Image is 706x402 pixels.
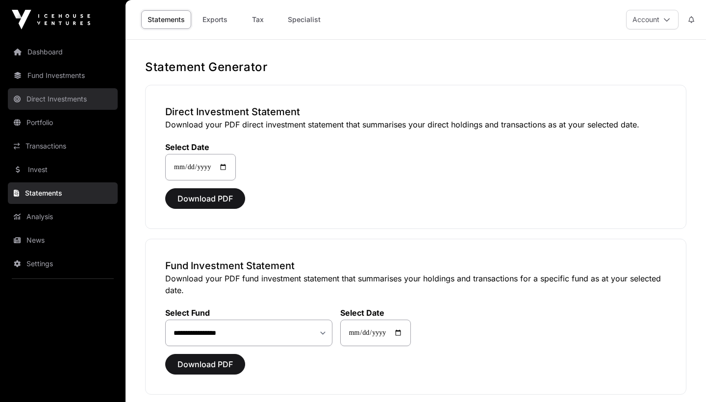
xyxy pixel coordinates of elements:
label: Select Fund [165,308,332,318]
a: Download PDF [165,364,245,374]
label: Select Date [165,142,236,152]
label: Select Date [340,308,411,318]
a: Download PDF [165,198,245,208]
a: Statements [141,10,191,29]
a: Tax [238,10,277,29]
h3: Fund Investment Statement [165,259,666,273]
p: Download your PDF direct investment statement that summarises your direct holdings and transactio... [165,119,666,130]
a: Invest [8,159,118,180]
a: Transactions [8,135,118,157]
span: Download PDF [177,358,233,370]
a: Direct Investments [8,88,118,110]
img: Icehouse Ventures Logo [12,10,90,29]
a: Dashboard [8,41,118,63]
a: Analysis [8,206,118,227]
a: Exports [195,10,234,29]
h3: Direct Investment Statement [165,105,666,119]
a: Settings [8,253,118,275]
button: Download PDF [165,354,245,375]
span: Download PDF [177,193,233,204]
a: Portfolio [8,112,118,133]
iframe: Chat Widget [657,355,706,402]
a: Statements [8,182,118,204]
button: Account [626,10,679,29]
a: Specialist [281,10,327,29]
a: Fund Investments [8,65,118,86]
a: News [8,229,118,251]
p: Download your PDF fund investment statement that summarises your holdings and transactions for a ... [165,273,666,296]
button: Download PDF [165,188,245,209]
h1: Statement Generator [145,59,686,75]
